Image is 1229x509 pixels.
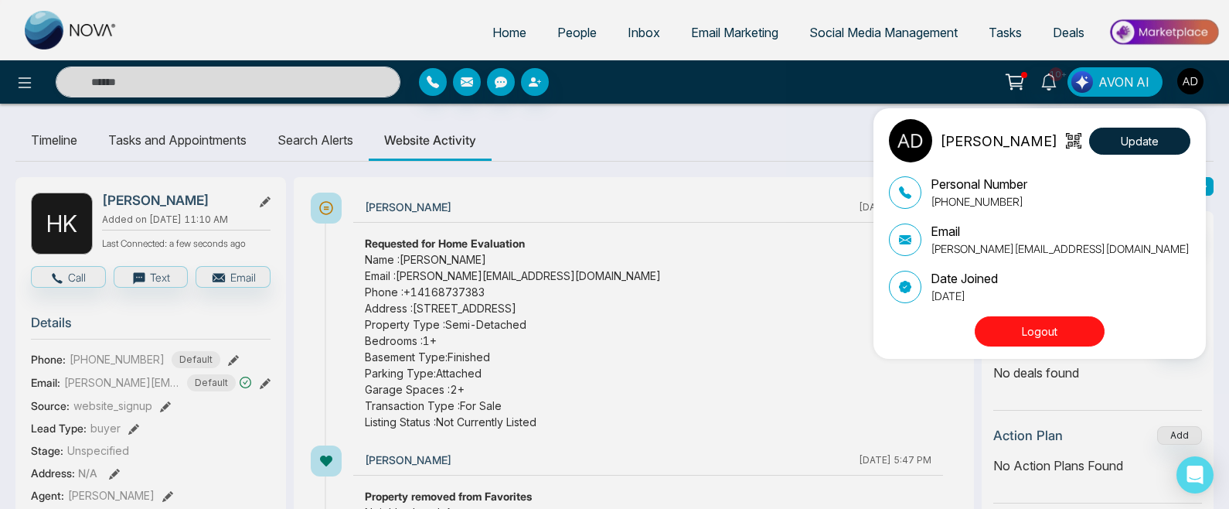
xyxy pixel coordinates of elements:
[975,316,1105,347] button: Logout
[931,241,1190,257] p: [PERSON_NAME][EMAIL_ADDRESS][DOMAIN_NAME]
[931,222,1190,241] p: Email
[940,131,1057,152] p: [PERSON_NAME]
[931,175,1027,193] p: Personal Number
[931,269,998,288] p: Date Joined
[1089,128,1190,155] button: Update
[931,193,1027,210] p: [PHONE_NUMBER]
[1176,456,1214,494] div: Open Intercom Messenger
[931,288,998,304] p: [DATE]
